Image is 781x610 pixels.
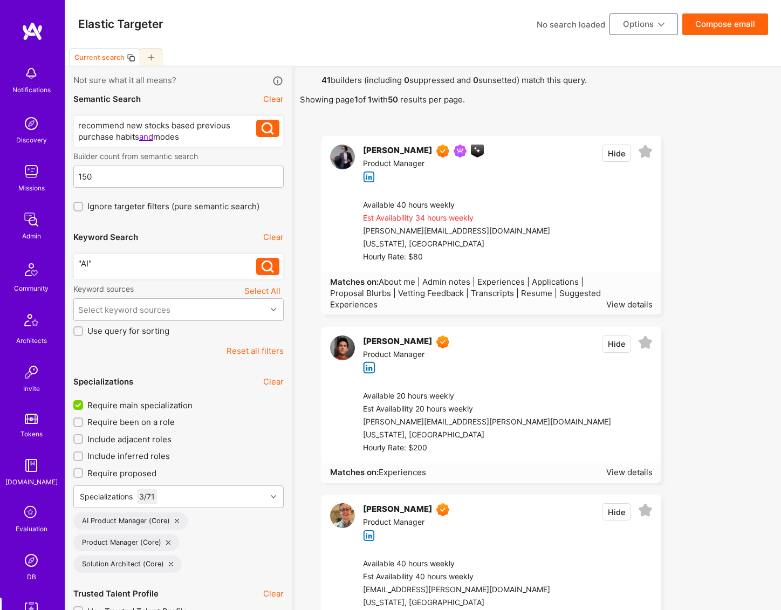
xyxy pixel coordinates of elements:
[638,503,653,518] i: icon EmptyStar
[18,309,44,335] img: Architects
[14,283,49,294] div: Community
[16,523,47,534] div: Evaluation
[87,434,172,445] span: Include adjacent roles
[363,503,432,516] div: [PERSON_NAME]
[262,122,274,135] i: icon Search
[87,325,169,337] span: Use query for sorting
[363,199,550,212] div: Available 40 hours weekly
[682,13,768,35] button: Compose email
[300,94,773,105] p: Showing page of with results per page.
[609,13,678,35] button: Options
[73,151,284,161] label: Builder count from semantic search
[20,428,43,440] div: Tokens
[73,93,141,105] div: Semantic Search
[330,503,355,528] img: User Avatar
[363,361,375,374] i: icon linkedIn
[263,376,284,387] button: Clear
[363,442,611,455] div: Hourly Rate: $200
[16,335,47,346] div: Architects
[25,414,38,424] img: tokens
[20,63,42,84] img: bell
[606,299,653,310] div: View details
[379,467,426,477] span: Experiences
[363,571,550,584] div: Est Availability 40 hours weekly
[73,231,138,243] div: Keyword Search
[73,588,159,599] div: Trusted Talent Profile
[137,489,157,504] div: 3 / 71
[271,494,276,499] i: icon Chevron
[87,201,259,212] span: Ignore targeter filters (pure semantic search)
[78,258,257,269] div: "AI"
[263,93,284,105] button: Clear
[363,530,375,542] i: icon linkedIn
[21,503,42,523] i: icon SelectionTeam
[537,19,605,30] div: No search loaded
[73,376,133,387] div: Specializations
[363,403,611,416] div: Est Availability 20 hours weekly
[74,53,125,61] div: Current search
[330,145,355,183] a: User Avatar
[22,230,41,242] div: Admin
[638,335,653,350] i: icon EmptyStar
[602,335,631,353] button: Hide
[436,335,449,348] img: Exceptional A.Teamer
[602,503,631,520] button: Hide
[20,209,42,230] img: admin teamwork
[363,558,550,571] div: Available 40 hours weekly
[127,53,135,62] i: icon Copy
[175,519,179,523] i: icon Close
[436,503,449,516] img: Exceptional A.Teamer
[404,75,409,85] strong: 0
[363,335,432,348] div: [PERSON_NAME]
[23,383,40,394] div: Invite
[73,74,176,87] span: Not sure what it all means?
[78,17,163,31] h3: Elastic Targeter
[20,550,42,571] img: Admin Search
[363,584,550,597] div: [EMAIL_ADDRESS][PERSON_NAME][DOMAIN_NAME]
[80,491,133,502] div: Specializations
[388,94,398,105] strong: 50
[16,134,47,146] div: Discovery
[330,335,355,374] a: User Avatar
[262,261,274,273] i: icon Search
[321,75,331,85] strong: 41
[73,556,182,573] div: Solution Architect (Core)
[454,145,467,157] img: Been on Mission
[20,161,42,182] img: teamwork
[363,416,611,429] div: [PERSON_NAME][EMAIL_ADDRESS][PERSON_NAME][DOMAIN_NAME]
[363,251,550,264] div: Hourly Rate: $80
[87,450,170,462] span: Include inferred roles
[363,238,550,251] div: [US_STATE], [GEOGRAPHIC_DATA]
[354,94,358,105] strong: 1
[73,534,179,551] div: Product Manager (Core)
[330,277,601,310] span: About me | Admin notes | Experiences | Applications | Proposal Blurbs | Vetting Feedback | Transc...
[363,597,550,609] div: [US_STATE], [GEOGRAPHIC_DATA]
[73,512,188,530] div: AI Product Manager (Core)
[263,588,284,599] button: Clear
[658,22,664,28] i: icon ArrowDownBlack
[78,304,170,316] div: Select keyword sources
[18,182,45,194] div: Missions
[12,84,51,95] div: Notifications
[363,390,611,403] div: Available 20 hours weekly
[27,571,36,582] div: DB
[300,75,773,105] span: builders (including suppressed and sunsetted) match this query.
[78,120,257,142] div: recommend new stocks based previous purchase habits and modes
[271,307,276,312] i: icon Chevron
[330,335,355,360] img: User Avatar
[20,113,42,134] img: discovery
[263,231,284,243] button: Clear
[363,171,375,183] i: icon linkedIn
[436,145,449,157] img: Exceptional A.Teamer
[363,225,550,238] div: [PERSON_NAME][EMAIL_ADDRESS][DOMAIN_NAME]
[363,145,432,157] div: [PERSON_NAME]
[87,400,193,411] span: Require main specialization
[20,455,42,476] img: guide book
[73,284,134,294] label: Keyword sources
[363,429,611,442] div: [US_STATE], [GEOGRAPHIC_DATA]
[18,257,44,283] img: Community
[368,94,372,105] strong: 1
[20,361,42,383] img: Invite
[330,503,355,542] a: User Avatar
[227,345,284,357] button: Reset all filters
